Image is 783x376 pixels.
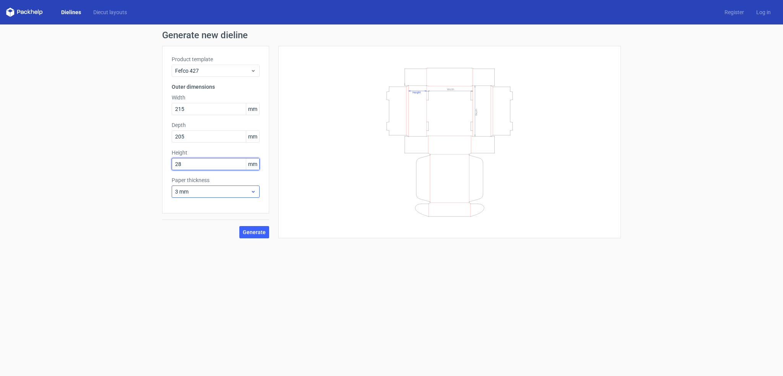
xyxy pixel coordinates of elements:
a: Register [718,8,750,16]
span: mm [246,131,259,142]
a: Log in [750,8,777,16]
span: Fefco 427 [175,67,250,75]
a: Diecut layouts [87,8,133,16]
span: Generate [243,230,266,235]
span: mm [246,103,259,115]
label: Height [172,149,260,156]
h1: Generate new dieline [162,31,621,40]
h3: Outer dimensions [172,83,260,91]
a: Dielines [55,8,87,16]
label: Width [172,94,260,101]
label: Product template [172,55,260,63]
text: Depth [475,108,478,115]
span: mm [246,158,259,170]
label: Depth [172,121,260,129]
button: Generate [239,226,269,238]
span: 3 mm [175,188,250,195]
text: Height [413,91,421,94]
label: Paper thickness [172,176,260,184]
text: Width [447,87,454,91]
